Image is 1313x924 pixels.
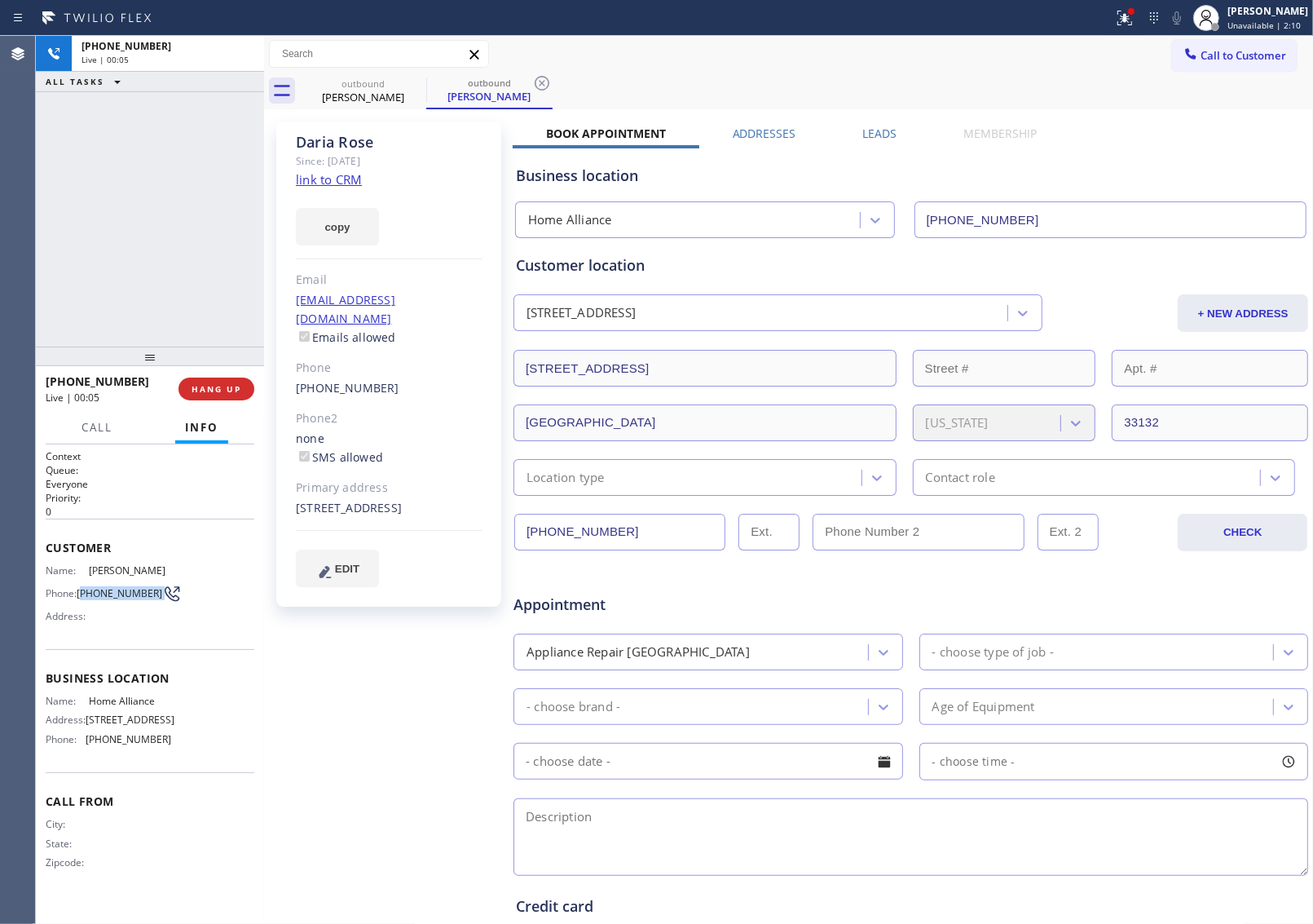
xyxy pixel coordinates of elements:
[46,505,254,519] p: 0
[733,126,796,141] label: Addresses
[299,451,310,462] input: SMS allowed
[82,420,112,435] span: Call
[914,201,1307,238] input: Phone Number
[46,76,104,87] span: ALL TASKS
[299,331,310,342] input: Emails allowed
[89,695,170,707] span: Home Alliance
[46,733,86,745] span: Phone:
[296,208,379,245] button: copy
[428,73,551,108] div: Daria Rose
[527,643,750,661] div: Appliance Repair [GEOGRAPHIC_DATA]
[527,468,605,487] div: Location type
[1178,294,1308,332] button: + NEW ADDRESS
[932,643,1054,661] div: - choose type of job -
[46,818,89,830] span: City:
[46,794,254,809] span: Call From
[527,697,620,716] div: - choose brand -
[296,409,482,428] div: Phone2
[296,171,362,188] a: link to CRM
[46,540,254,555] span: Customer
[1112,405,1308,441] input: ZIP
[296,133,482,152] div: Daria Rose
[296,479,482,497] div: Primary address
[185,420,218,435] span: Info
[1172,40,1297,71] button: Call to Customer
[46,838,89,850] span: State:
[86,714,174,726] span: [STREET_ADDRESS]
[546,126,666,141] label: Book Appointment
[46,564,89,577] span: Name:
[192,383,241,395] span: HANG UP
[46,610,89,622] span: Address:
[428,77,551,89] div: outbound
[513,594,776,616] span: Appointment
[516,895,1306,917] div: Credit card
[813,514,1024,550] input: Phone Number 2
[46,477,254,491] p: Everyone
[302,77,425,90] div: outbound
[932,697,1035,716] div: Age of Equipment
[296,430,482,467] div: none
[926,468,995,487] div: Contact role
[296,550,379,587] button: EDIT
[82,39,171,53] span: [PHONE_NUMBER]
[516,165,1306,187] div: Business location
[302,73,425,109] div: Daria Rose
[46,695,89,707] span: Name:
[175,412,228,444] button: Info
[82,54,129,65] span: Live | 00:05
[270,41,488,67] input: Search
[528,211,612,230] div: Home Alliance
[527,304,636,323] div: [STREET_ADDRESS]
[46,670,254,686] span: Business location
[913,350,1096,387] input: Street #
[1165,7,1188,29] button: Mute
[1227,20,1301,31] span: Unavailable | 2:10
[46,714,86,726] span: Address:
[513,405,897,441] input: City
[72,412,122,444] button: Call
[178,378,254,400] button: HANG UP
[302,90,425,104] div: [PERSON_NAME]
[296,329,396,345] label: Emails allowed
[77,587,162,599] span: [PHONE_NUMBER]
[932,754,1016,769] span: - choose time -
[513,350,897,387] input: Address
[89,564,170,577] span: [PERSON_NAME]
[296,380,399,396] a: [PHONE_NUMBER]
[46,856,89,869] span: Zipcode:
[513,743,903,780] input: - choose date -
[516,254,1306,276] div: Customer location
[296,359,482,378] div: Phone
[86,733,171,745] span: [PHONE_NUMBER]
[296,499,482,518] div: [STREET_ADDRESS]
[46,449,254,463] h1: Context
[46,374,149,389] span: [PHONE_NUMBER]
[296,292,395,326] a: [EMAIL_ADDRESS][DOMAIN_NAME]
[1201,48,1286,63] span: Call to Customer
[36,72,137,91] button: ALL TASKS
[296,271,482,290] div: Email
[963,126,1037,141] label: Membership
[1112,350,1308,387] input: Apt. #
[862,126,897,141] label: Leads
[1227,4,1308,18] div: [PERSON_NAME]
[1038,514,1099,550] input: Ext. 2
[514,514,725,550] input: Phone Number
[46,587,77,599] span: Phone:
[46,391,99,405] span: Live | 00:05
[296,152,482,170] div: Since: [DATE]
[46,463,254,477] h2: Queue:
[428,89,551,104] div: [PERSON_NAME]
[296,449,383,465] label: SMS allowed
[1178,514,1307,551] button: CHECK
[46,491,254,505] h2: Priority:
[738,514,800,550] input: Ext.
[335,563,359,575] span: EDIT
